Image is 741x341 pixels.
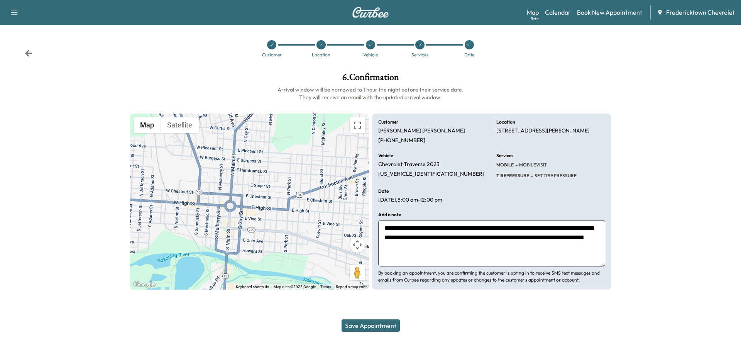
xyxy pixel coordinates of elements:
h6: Date [378,189,389,193]
p: Chevrolet Traverse 2023 [378,161,440,168]
span: - [529,172,533,180]
div: Date [464,53,474,57]
a: Book New Appointment [577,8,642,17]
button: Keyboard shortcuts [236,284,269,290]
button: Save Appointment [342,319,400,332]
a: Open this area in Google Maps (opens a new window) [132,280,157,290]
span: MOBILE [496,162,514,168]
p: [PERSON_NAME] [PERSON_NAME] [378,127,465,134]
h6: Services [496,153,513,158]
span: Fredericktown Chevrolet [666,8,735,17]
div: Services [411,53,428,57]
div: Location [312,53,330,57]
div: Customer [262,53,282,57]
a: Calendar [545,8,571,17]
span: - [514,161,518,169]
button: Map camera controls [350,237,365,253]
div: Back [25,49,32,57]
span: SET TIRE PRESSURE [533,173,577,179]
div: Beta [531,16,539,22]
h6: Arrival window will be narrowed to 1 hour the night before their service date. They will receive ... [130,86,611,101]
h1: 6 . Confirmation [130,73,611,86]
div: Vehicle [363,53,378,57]
button: Toggle fullscreen view [350,117,365,133]
h6: Add a note [378,212,401,217]
a: MapBeta [527,8,539,17]
span: MOBILEVISIT [518,162,547,168]
h6: Location [496,120,515,124]
img: Curbee Logo [352,7,389,18]
p: [PHONE_NUMBER] [378,137,425,144]
a: Terms (opens in new tab) [320,285,331,289]
span: TIREPRESSURE [496,173,529,179]
p: [US_VEHICLE_IDENTIFICATION_NUMBER] [378,171,484,178]
img: Google [132,280,157,290]
p: By booking an appointment, you are confirming the customer is opting in to receive SMS text messa... [378,270,605,283]
button: Show satellite imagery [161,117,199,133]
span: Map data ©2025 Google [274,285,316,289]
h6: Vehicle [378,153,393,158]
p: [STREET_ADDRESS][PERSON_NAME] [496,127,590,134]
p: [DATE] , 8:00 am - 12:00 pm [378,197,442,204]
button: Drag Pegman onto the map to open Street View [350,265,365,280]
a: Report a map error [336,285,367,289]
button: Show street map [134,117,161,133]
h6: Customer [378,120,398,124]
